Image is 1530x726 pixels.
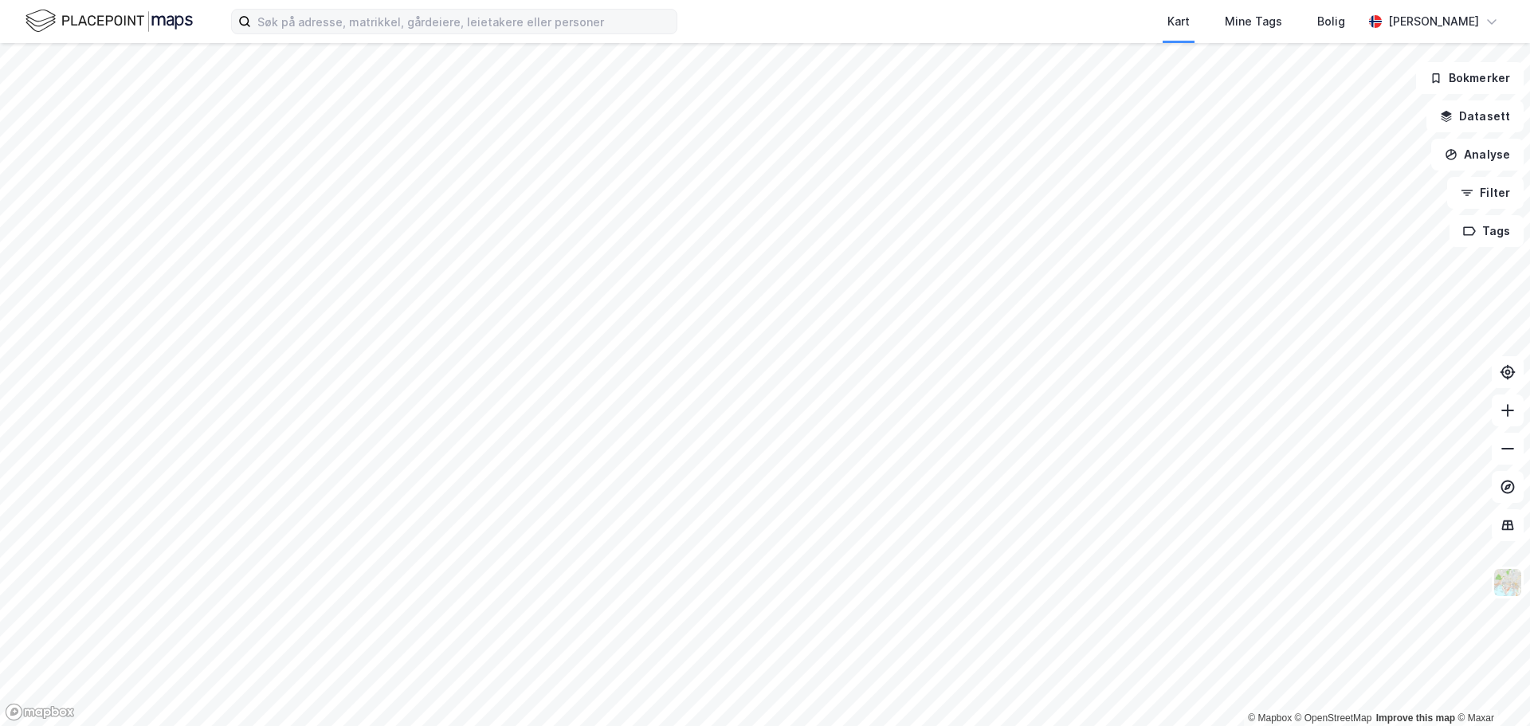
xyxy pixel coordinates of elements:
button: Datasett [1426,100,1524,132]
button: Analyse [1431,139,1524,171]
button: Tags [1450,215,1524,247]
iframe: Chat Widget [1450,649,1530,726]
a: Mapbox [1248,712,1292,724]
a: Improve this map [1376,712,1455,724]
div: Bolig [1317,12,1345,31]
img: logo.f888ab2527a4732fd821a326f86c7f29.svg [25,7,193,35]
img: Z [1493,567,1523,598]
div: Mine Tags [1225,12,1282,31]
a: OpenStreetMap [1295,712,1372,724]
a: Mapbox homepage [5,703,75,721]
div: Kart [1167,12,1190,31]
input: Søk på adresse, matrikkel, gårdeiere, leietakere eller personer [251,10,677,33]
button: Filter [1447,177,1524,209]
button: Bokmerker [1416,62,1524,94]
div: [PERSON_NAME] [1388,12,1479,31]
